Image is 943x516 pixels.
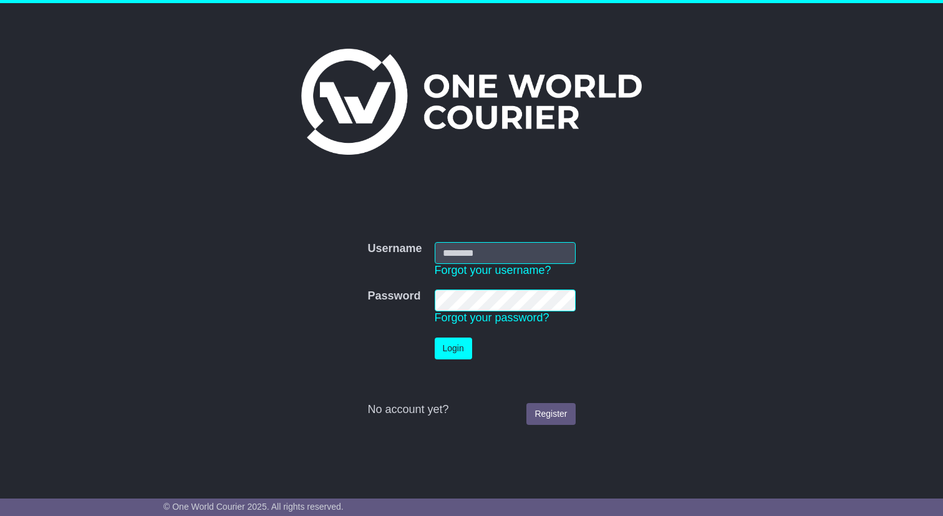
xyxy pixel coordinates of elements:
[526,403,575,425] a: Register
[301,49,642,155] img: One World
[435,311,549,324] a: Forgot your password?
[367,403,575,417] div: No account yet?
[367,242,422,256] label: Username
[367,290,420,303] label: Password
[435,264,551,276] a: Forgot your username?
[163,502,344,512] span: © One World Courier 2025. All rights reserved.
[435,338,472,359] button: Login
